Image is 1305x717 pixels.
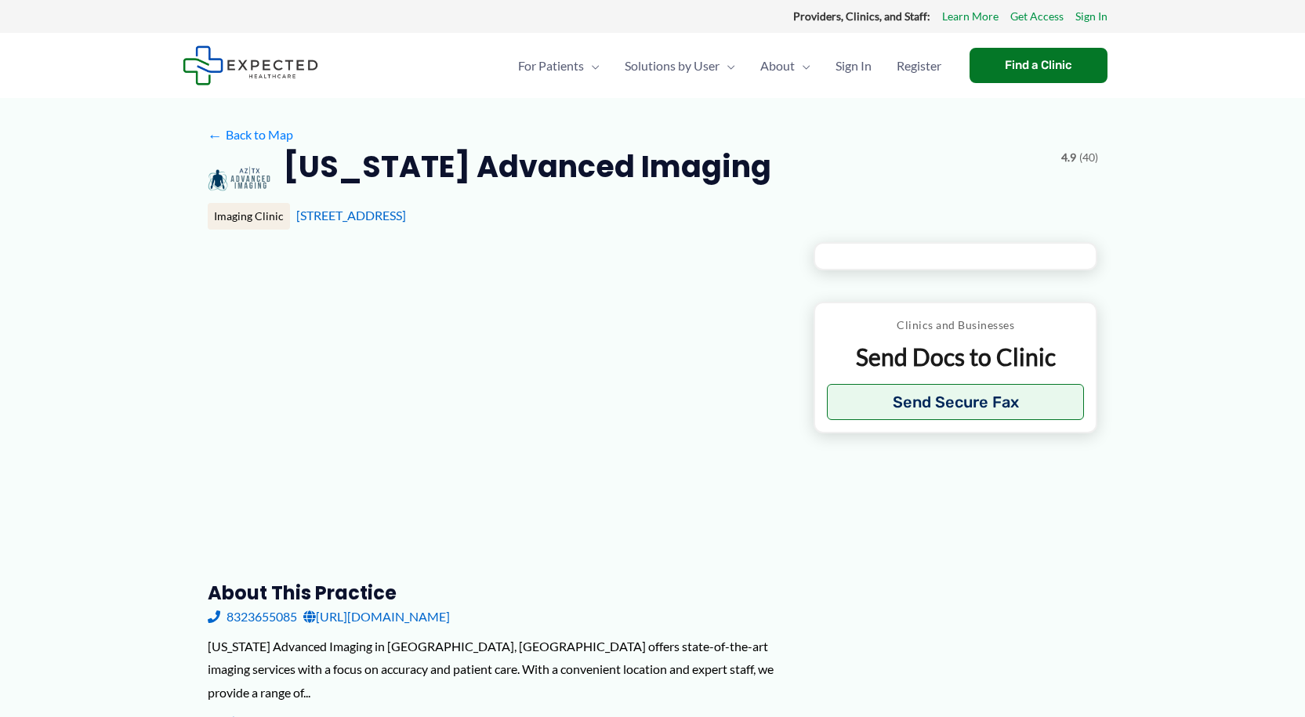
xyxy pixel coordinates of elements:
[208,123,293,147] a: ←Back to Map
[208,581,788,605] h3: About this practice
[760,38,795,93] span: About
[1010,6,1064,27] a: Get Access
[303,605,450,628] a: [URL][DOMAIN_NAME]
[1079,147,1098,168] span: (40)
[283,147,771,186] h2: [US_STATE] Advanced Imaging
[793,9,930,23] strong: Providers, Clinics, and Staff:
[612,38,748,93] a: Solutions by UserMenu Toggle
[1075,6,1107,27] a: Sign In
[506,38,954,93] nav: Primary Site Navigation
[506,38,612,93] a: For PatientsMenu Toggle
[208,605,297,628] a: 8323655085
[827,342,1085,372] p: Send Docs to Clinic
[1061,147,1076,168] span: 4.9
[795,38,810,93] span: Menu Toggle
[625,38,720,93] span: Solutions by User
[970,48,1107,83] a: Find a Clinic
[208,203,290,230] div: Imaging Clinic
[208,635,788,704] div: [US_STATE] Advanced Imaging in [GEOGRAPHIC_DATA], [GEOGRAPHIC_DATA] offers state-of-the-art imagi...
[208,128,223,143] span: ←
[897,38,941,93] span: Register
[827,384,1085,420] button: Send Secure Fax
[720,38,735,93] span: Menu Toggle
[584,38,600,93] span: Menu Toggle
[823,38,884,93] a: Sign In
[884,38,954,93] a: Register
[183,45,318,85] img: Expected Healthcare Logo - side, dark font, small
[836,38,872,93] span: Sign In
[827,315,1085,335] p: Clinics and Businesses
[296,208,406,223] a: [STREET_ADDRESS]
[748,38,823,93] a: AboutMenu Toggle
[942,6,999,27] a: Learn More
[518,38,584,93] span: For Patients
